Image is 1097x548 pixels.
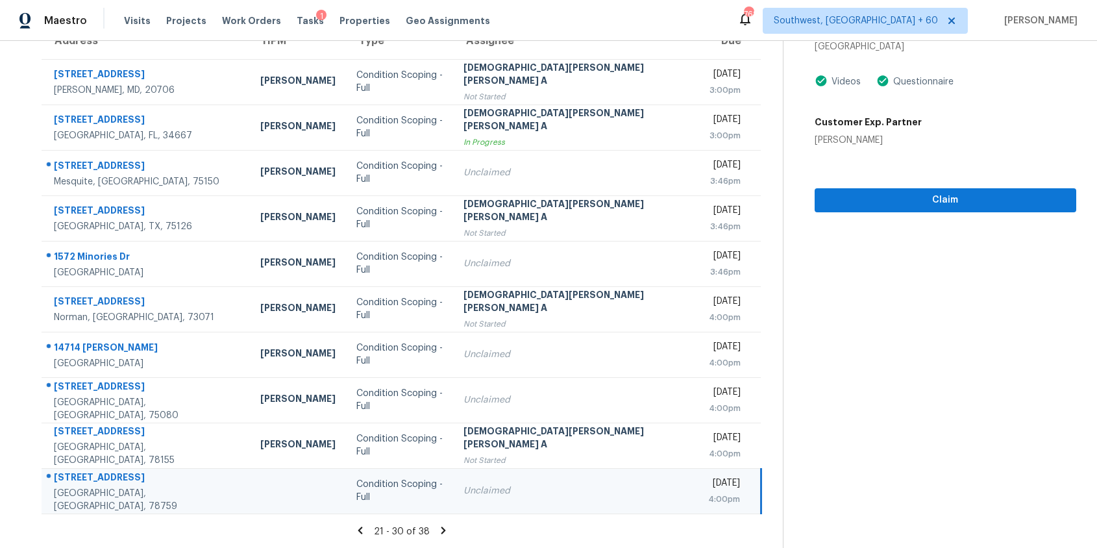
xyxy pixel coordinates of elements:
div: [PERSON_NAME] [260,165,336,181]
div: 3:46pm [708,220,741,233]
div: Condition Scoping - Full [356,432,443,458]
div: 4:00pm [708,447,741,460]
div: [DATE] [708,113,741,129]
span: Maestro [44,14,87,27]
div: [PERSON_NAME] [260,210,336,227]
div: Unclaimed [463,257,687,270]
div: 4:00pm [708,493,740,506]
span: 21 - 30 of 38 [374,527,430,536]
div: Condition Scoping - Full [356,160,443,186]
div: [GEOGRAPHIC_DATA] [815,40,1076,53]
div: 3:46pm [708,266,741,279]
div: [DEMOGRAPHIC_DATA][PERSON_NAME] [PERSON_NAME] A [463,106,687,136]
div: Norman, [GEOGRAPHIC_DATA], 73071 [54,311,240,324]
div: Unclaimed [463,166,687,179]
th: Due [698,23,761,59]
div: [DEMOGRAPHIC_DATA][PERSON_NAME] [PERSON_NAME] A [463,288,687,318]
div: [PERSON_NAME] [260,392,336,408]
span: [PERSON_NAME] [999,14,1078,27]
th: Address [42,23,250,59]
div: Condition Scoping - Full [356,478,443,504]
div: Questionnaire [889,75,954,88]
div: [GEOGRAPHIC_DATA], [GEOGRAPHIC_DATA], 75080 [54,396,240,422]
div: [DEMOGRAPHIC_DATA][PERSON_NAME] [PERSON_NAME] A [463,197,687,227]
div: [DEMOGRAPHIC_DATA][PERSON_NAME] [PERSON_NAME] A [463,61,687,90]
div: [DATE] [708,204,741,220]
div: [STREET_ADDRESS] [54,113,240,129]
div: [PERSON_NAME] [260,256,336,272]
div: [STREET_ADDRESS] [54,159,240,175]
div: [DATE] [708,249,741,266]
div: [DATE] [708,158,741,175]
button: Claim [815,188,1076,212]
div: Not Started [463,90,687,103]
span: Tasks [297,16,324,25]
div: [PERSON_NAME] [260,438,336,454]
div: [PERSON_NAME] [260,74,336,90]
div: [PERSON_NAME], MD, 20706 [54,84,240,97]
div: [GEOGRAPHIC_DATA] [54,266,240,279]
div: [DATE] [708,386,741,402]
th: Type [346,23,453,59]
div: Mesquite, [GEOGRAPHIC_DATA], 75150 [54,175,240,188]
div: [PERSON_NAME] [260,301,336,318]
div: Condition Scoping - Full [356,342,443,367]
span: Claim [825,192,1066,208]
th: HPM [250,23,346,59]
div: [STREET_ADDRESS] [54,471,240,487]
span: Projects [166,14,206,27]
div: Not Started [463,454,687,467]
div: Not Started [463,318,687,330]
div: 3:46pm [708,175,741,188]
div: [GEOGRAPHIC_DATA], TX, 75126 [54,220,240,233]
div: [DEMOGRAPHIC_DATA][PERSON_NAME] [PERSON_NAME] A [463,425,687,454]
div: Not Started [463,227,687,240]
div: 768 [744,8,753,21]
div: [PERSON_NAME] [260,347,336,363]
span: Work Orders [222,14,281,27]
div: [GEOGRAPHIC_DATA] [54,357,240,370]
div: Condition Scoping - Full [356,205,443,231]
div: [DATE] [708,68,741,84]
th: Assignee [453,23,697,59]
div: Condition Scoping - Full [356,296,443,322]
div: 1 [316,10,327,23]
div: [PERSON_NAME] [260,119,336,136]
div: Unclaimed [463,393,687,406]
img: Artifact Present Icon [876,74,889,88]
div: [STREET_ADDRESS] [54,295,240,311]
div: [GEOGRAPHIC_DATA], FL, 34667 [54,129,240,142]
div: 3:00pm [708,84,741,97]
div: [DATE] [708,431,741,447]
div: Videos [828,75,861,88]
div: Condition Scoping - Full [356,251,443,277]
div: Unclaimed [463,484,687,497]
div: [STREET_ADDRESS] [54,204,240,220]
div: [STREET_ADDRESS] [54,425,240,441]
div: [GEOGRAPHIC_DATA], [GEOGRAPHIC_DATA], 78155 [54,441,240,467]
div: [DATE] [708,340,741,356]
div: 3:00pm [708,129,741,142]
div: [STREET_ADDRESS] [54,380,240,396]
div: [DATE] [708,295,741,311]
div: 1572 Minories Dr [54,250,240,266]
span: Southwest, [GEOGRAPHIC_DATA] + 60 [774,14,938,27]
div: In Progress [463,136,687,149]
div: Condition Scoping - Full [356,114,443,140]
div: [DATE] [708,477,740,493]
div: 14714 [PERSON_NAME] [54,341,240,357]
div: [PERSON_NAME] [815,134,922,147]
img: Artifact Present Icon [815,74,828,88]
div: 4:00pm [708,311,741,324]
h5: Customer Exp. Partner [815,116,922,129]
div: 4:00pm [708,402,741,415]
div: Condition Scoping - Full [356,69,443,95]
span: Visits [124,14,151,27]
span: Geo Assignments [406,14,490,27]
div: [GEOGRAPHIC_DATA], [GEOGRAPHIC_DATA], 78759 [54,487,240,513]
div: [STREET_ADDRESS] [54,68,240,84]
div: Unclaimed [463,348,687,361]
span: Properties [339,14,390,27]
div: 4:00pm [708,356,741,369]
div: Condition Scoping - Full [356,387,443,413]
